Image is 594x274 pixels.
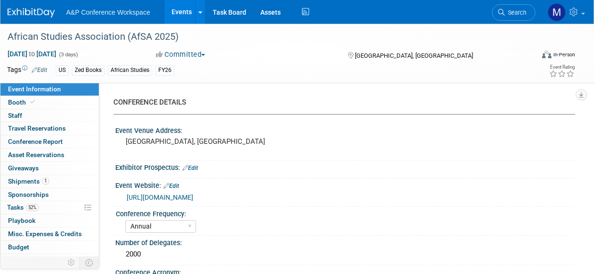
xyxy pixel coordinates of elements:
span: 1 [42,177,49,185]
a: Misc. Expenses & Credits [0,228,99,240]
a: Conference Report [0,135,99,148]
div: Number of Delegates: [115,236,575,247]
div: African Studies [108,65,152,75]
a: Travel Reservations [0,122,99,135]
span: Staff [8,112,22,119]
img: ExhibitDay [8,8,55,18]
a: Shipments1 [0,175,99,188]
div: Zed Books [72,65,104,75]
div: CONFERENCE DETAILS [113,97,568,107]
div: Event Rating [549,65,575,70]
span: Shipments [8,177,49,185]
span: Travel Reservations [8,124,66,132]
a: Playbook [0,214,99,227]
span: [DATE] [DATE] [7,50,57,58]
span: Search [505,9,526,16]
span: Tasks [7,203,39,211]
a: ROI, Objectives & ROO [0,254,99,267]
span: to [27,50,36,58]
span: Booth [8,98,37,106]
span: Misc. Expenses & Credits [8,230,82,238]
span: Conference Report [8,138,63,145]
span: Asset Reservations [8,151,64,159]
a: Asset Reservations [0,149,99,161]
div: US [56,65,69,75]
td: Toggle Event Tabs [80,256,99,269]
div: African Studies Association (AfSA 2025) [4,28,526,45]
span: Budget [8,243,29,251]
a: Edit [164,183,179,189]
a: Edit [32,67,47,73]
td: Personalize Event Tab Strip [63,256,80,269]
span: ROI, Objectives & ROO [8,256,71,264]
span: [GEOGRAPHIC_DATA], [GEOGRAPHIC_DATA] [355,52,473,59]
div: Event Venue Address: [115,124,575,135]
a: Event Information [0,83,99,96]
i: Booth reservation complete [30,99,35,105]
a: Staff [0,109,99,122]
button: Committed [153,50,209,60]
span: Giveaways [8,164,39,172]
img: Format-Inperson.png [542,51,551,58]
div: Event Website: [115,178,575,191]
div: FY26 [155,65,174,75]
div: Exhibitor Prospectus: [115,160,575,173]
div: 2000 [122,247,568,262]
span: Event Information [8,85,61,93]
div: Event Format [492,49,575,63]
a: [URL][DOMAIN_NAME] [127,194,193,201]
span: (3 days) [58,52,78,58]
span: 52% [26,204,39,211]
a: Search [492,4,535,21]
a: Budget [0,241,99,254]
td: Tags [7,65,47,76]
span: Playbook [8,217,35,224]
a: Tasks52% [0,201,99,214]
img: Matt Hambridge [548,3,566,21]
div: Conference Frequency: [116,207,571,219]
pre: [GEOGRAPHIC_DATA], [GEOGRAPHIC_DATA] [126,137,296,146]
a: Giveaways [0,162,99,175]
a: Booth [0,96,99,109]
div: In-Person [553,51,575,58]
a: Sponsorships [0,188,99,201]
span: Sponsorships [8,191,49,198]
span: A&P Conference Workspace [66,9,150,16]
a: Edit [182,165,198,171]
